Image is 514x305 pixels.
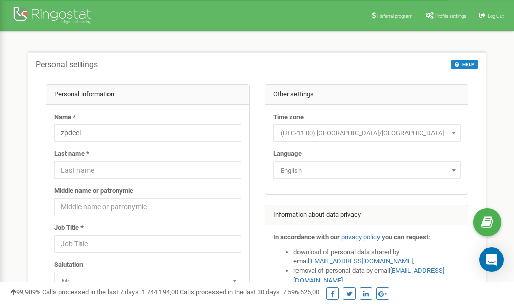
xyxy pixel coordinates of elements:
span: English [277,163,457,178]
button: HELP [451,60,478,69]
li: download of personal data shared by email , [293,247,461,266]
a: privacy policy [341,233,380,241]
span: Profile settings [435,13,466,19]
u: 1 744 194,00 [142,288,178,296]
label: Job Title * [54,223,84,233]
div: Personal information [46,85,249,105]
span: Calls processed in the last 7 days : [42,288,178,296]
label: Last name * [54,149,89,159]
label: Middle name or patronymic [54,186,133,196]
label: Language [273,149,302,159]
span: Mr. [58,274,238,288]
div: Information about data privacy [265,205,468,226]
span: (UTC-11:00) Pacific/Midway [273,124,461,142]
input: Last name [54,161,241,179]
span: Calls processed in the last 30 days : [180,288,319,296]
h5: Personal settings [36,60,98,69]
label: Salutation [54,260,83,270]
div: Open Intercom Messenger [479,247,504,272]
span: 99,989% [10,288,41,296]
span: Referral program [377,13,413,19]
label: Time zone [273,113,304,122]
strong: In accordance with our [273,233,340,241]
li: removal of personal data by email , [293,266,461,285]
label: Name * [54,113,76,122]
span: Mr. [54,272,241,289]
strong: you can request: [382,233,430,241]
input: Middle name or patronymic [54,198,241,215]
a: [EMAIL_ADDRESS][DOMAIN_NAME] [309,257,413,265]
div: Other settings [265,85,468,105]
span: English [273,161,461,179]
span: (UTC-11:00) Pacific/Midway [277,126,457,141]
u: 7 596 625,00 [283,288,319,296]
input: Name [54,124,241,142]
span: Log Out [488,13,504,19]
input: Job Title [54,235,241,253]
